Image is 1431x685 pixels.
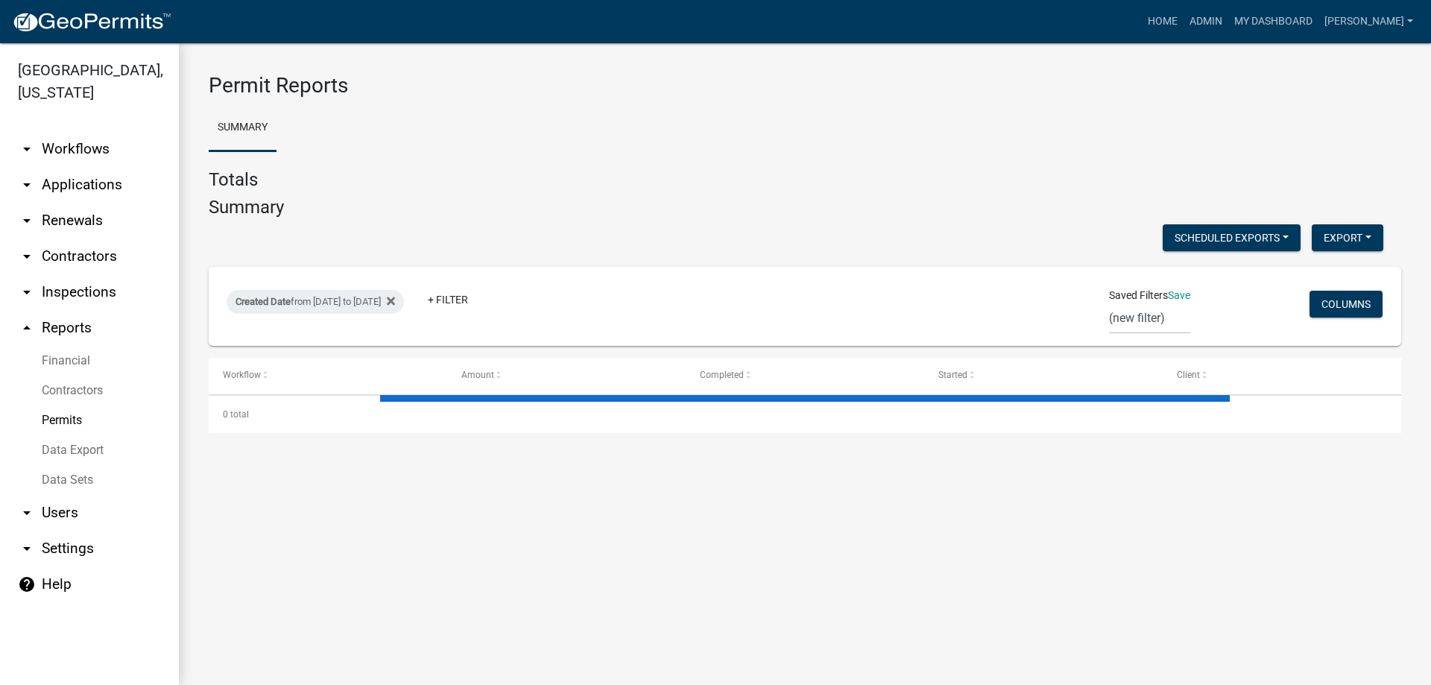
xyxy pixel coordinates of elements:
a: + Filter [416,286,480,313]
a: Home [1142,7,1184,36]
div: 0 total [209,396,1401,433]
i: arrow_drop_down [18,504,36,522]
datatable-header-cell: Completed [686,358,924,394]
a: Summary [209,104,277,152]
datatable-header-cell: Started [924,358,1163,394]
h3: Permit Reports [209,73,1401,98]
a: [PERSON_NAME] [1318,7,1419,36]
span: Workflow [223,370,261,380]
i: arrow_drop_down [18,176,36,194]
datatable-header-cell: Amount [447,358,686,394]
span: Completed [700,370,744,380]
button: Export [1312,224,1383,251]
span: Saved Filters [1109,288,1168,303]
i: arrow_drop_down [18,140,36,158]
span: Client [1177,370,1200,380]
button: Columns [1310,291,1383,318]
datatable-header-cell: Client [1163,358,1401,394]
i: help [18,575,36,593]
span: Amount [461,370,494,380]
span: Started [938,370,967,380]
a: My Dashboard [1228,7,1318,36]
i: arrow_drop_down [18,283,36,301]
h4: Totals [209,169,1401,191]
datatable-header-cell: Workflow [209,358,447,394]
i: arrow_drop_up [18,319,36,337]
h4: Summary [209,197,284,218]
i: arrow_drop_down [18,212,36,230]
i: arrow_drop_down [18,540,36,558]
div: from [DATE] to [DATE] [227,290,404,314]
i: arrow_drop_down [18,247,36,265]
button: Scheduled Exports [1163,224,1301,251]
a: Admin [1184,7,1228,36]
a: Save [1168,289,1190,301]
span: Created Date [236,296,291,307]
